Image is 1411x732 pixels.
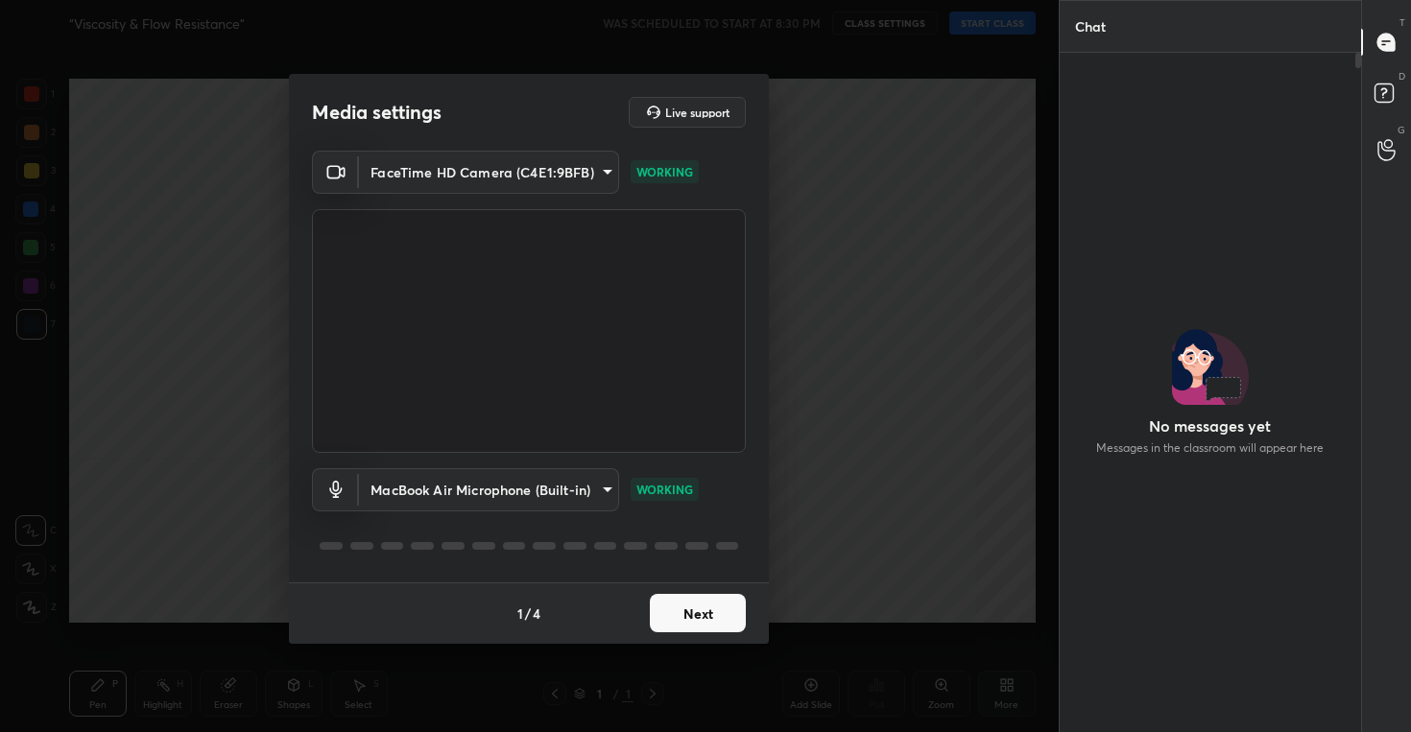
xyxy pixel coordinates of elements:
div: FaceTime HD Camera (C4E1:9BFB) [359,151,619,194]
p: Chat [1060,1,1121,52]
div: FaceTime HD Camera (C4E1:9BFB) [359,468,619,511]
button: Next [650,594,746,632]
h4: / [525,603,531,624]
p: G [1398,123,1405,137]
h4: 4 [533,603,540,624]
p: WORKING [636,163,693,180]
h2: Media settings [312,100,442,125]
p: T [1399,15,1405,30]
p: WORKING [636,481,693,498]
h5: Live support [665,106,729,118]
h4: 1 [517,603,523,624]
p: D [1399,69,1405,83]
